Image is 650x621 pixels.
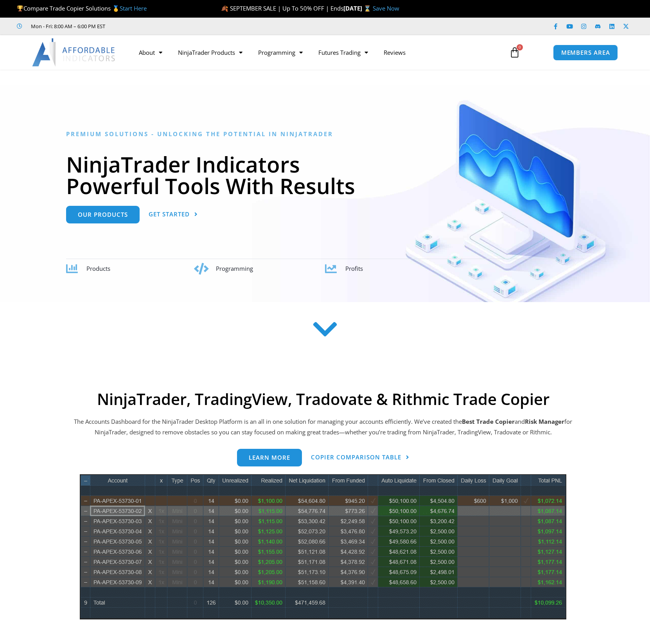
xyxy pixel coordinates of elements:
[17,5,23,11] img: 🏆
[373,4,399,12] a: Save Now
[561,50,610,56] span: MEMBERS AREA
[116,22,233,30] iframe: Customer reviews powered by Trustpilot
[376,43,413,61] a: Reviews
[525,418,564,425] strong: Risk Manager
[66,130,584,138] h6: Premium Solutions - Unlocking the Potential in NinjaTrader
[78,212,128,218] span: Our Products
[221,4,343,12] span: 🍂 SEPTEMBER SALE | Up To 50% OFF | Ends
[250,43,311,61] a: Programming
[311,454,401,460] span: Copier Comparison Table
[249,455,290,461] span: Learn more
[345,265,363,272] span: Profits
[497,41,532,64] a: 0
[66,206,140,223] a: Our Products
[311,43,376,61] a: Futures Trading
[29,22,105,31] span: Mon - Fri: 8:00 AM – 6:00 PM EST
[149,206,198,223] a: Get Started
[170,43,250,61] a: NinjaTrader Products
[343,4,373,12] strong: [DATE] ⌛
[216,265,253,272] span: Programming
[120,4,147,12] a: Start Here
[311,449,409,466] a: Copier Comparison Table
[517,44,523,50] span: 0
[131,43,500,61] nav: Menu
[17,4,147,12] span: Compare Trade Copier Solutions 🥇
[131,43,170,61] a: About
[66,153,584,196] h1: NinjaTrader Indicators Powerful Tools With Results
[86,265,110,272] span: Products
[237,449,302,466] a: Learn more
[149,211,190,217] span: Get Started
[73,390,573,409] h2: NinjaTrader, TradingView, Tradovate & Rithmic Trade Copier
[80,474,566,619] img: wideview8 28 2 | Affordable Indicators – NinjaTrader
[73,416,573,438] p: The Accounts Dashboard for the NinjaTrader Desktop Platform is an all in one solution for managin...
[32,38,116,67] img: LogoAI | Affordable Indicators – NinjaTrader
[553,45,618,61] a: MEMBERS AREA
[462,418,515,425] b: Best Trade Copier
